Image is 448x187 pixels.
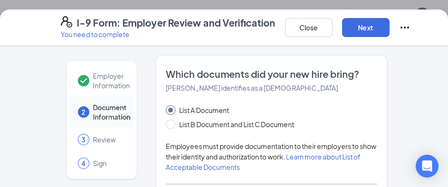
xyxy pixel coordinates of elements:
svg: Ellipses [399,22,410,33]
span: 2 [82,107,86,117]
span: 3 [82,135,86,144]
svg: Checkmark [78,75,89,86]
button: Next [342,18,390,37]
span: Review [93,135,124,144]
span: Employees must provide documentation to their employers to show their identity and authorization ... [166,142,376,171]
div: Open Intercom Messenger [416,155,438,178]
button: Close [285,18,333,37]
span: [PERSON_NAME] identifies as a [DEMOGRAPHIC_DATA] [166,84,338,92]
svg: FormI9EVerifyIcon [61,16,72,28]
p: You need to complete [61,29,276,39]
h4: I-9 Form: Employer Review and Verification [77,16,276,29]
span: Which documents did your new hire bring? [166,67,377,81]
span: 4 [82,159,86,168]
span: Sign [93,159,124,168]
span: Employer Information [93,71,130,90]
span: List A Document [175,105,233,115]
span: Document Information [93,103,131,122]
span: List B Document and List C Document [175,119,298,130]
